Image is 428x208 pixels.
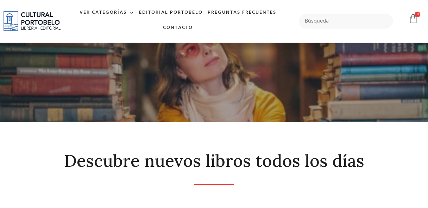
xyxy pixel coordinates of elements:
[137,5,205,20] a: Editorial Portobelo
[415,12,420,17] span: 0
[160,20,195,36] a: Contacto
[77,5,137,20] a: Ver Categorías
[13,152,415,170] h2: Descubre nuevos libros todos los días
[408,14,418,24] a: 0
[205,5,279,20] a: Preguntas frecuentes
[299,14,393,29] input: Búsqueda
